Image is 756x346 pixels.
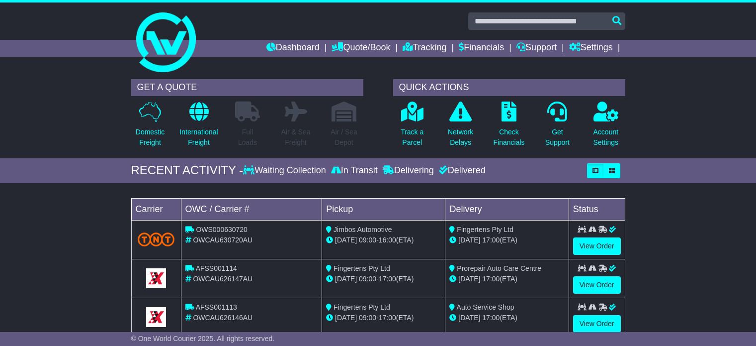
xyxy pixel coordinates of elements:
[573,276,621,294] a: View Order
[235,127,260,148] p: Full Loads
[193,275,252,283] span: OWCAU626147AU
[573,237,621,255] a: View Order
[281,127,310,148] p: Air & Sea Freight
[334,226,392,233] span: Jimbos Automotive
[196,303,237,311] span: AFSS001113
[196,226,248,233] span: OWS000630720
[196,264,237,272] span: AFSS001114
[359,314,376,322] span: 09:00
[449,274,564,284] div: (ETA)
[243,165,328,176] div: Waiting Collection
[545,101,570,153] a: GetSupport
[436,165,486,176] div: Delivered
[136,127,165,148] p: Domestic Freight
[131,198,181,220] td: Carrier
[494,127,525,148] p: Check Financials
[131,163,244,178] div: RECENT ACTIVITY -
[573,315,621,333] a: View Order
[179,127,218,148] p: International Freight
[359,275,376,283] span: 09:00
[380,165,436,176] div: Delivering
[326,313,441,323] div: - (ETA)
[359,236,376,244] span: 09:00
[138,232,175,246] img: TNT_Domestic.png
[493,101,525,153] a: CheckFinancials
[335,314,357,322] span: [DATE]
[335,236,357,244] span: [DATE]
[403,40,446,57] a: Tracking
[146,268,166,288] img: GetCarrierServiceLogo
[331,127,357,148] p: Air / Sea Depot
[179,101,218,153] a: InternationalFreight
[379,314,396,322] span: 17:00
[447,101,474,153] a: NetworkDelays
[335,275,357,283] span: [DATE]
[516,40,557,57] a: Support
[379,236,396,244] span: 16:00
[379,275,396,283] span: 17:00
[457,264,541,272] span: Prorepair Auto Care Centre
[334,303,390,311] span: Fingertens Pty Ltd
[457,226,513,233] span: Fingertens Pty Ltd
[393,79,625,96] div: QUICK ACTIONS
[401,127,423,148] p: Track a Parcel
[569,40,613,57] a: Settings
[569,198,625,220] td: Status
[458,314,480,322] span: [DATE]
[326,274,441,284] div: - (ETA)
[131,335,275,343] span: © One World Courier 2025. All rights reserved.
[400,101,424,153] a: Track aParcel
[482,314,500,322] span: 17:00
[332,40,390,57] a: Quote/Book
[146,307,166,327] img: GetCarrierServiceLogo
[482,275,500,283] span: 17:00
[449,313,564,323] div: (ETA)
[449,235,564,245] div: (ETA)
[457,303,514,311] span: Auto Service Shop
[593,101,619,153] a: AccountSettings
[266,40,320,57] a: Dashboard
[448,127,473,148] p: Network Delays
[459,40,504,57] a: Financials
[181,198,322,220] td: OWC / Carrier #
[193,314,252,322] span: OWCAU626146AU
[326,235,441,245] div: - (ETA)
[593,127,619,148] p: Account Settings
[458,275,480,283] span: [DATE]
[545,127,570,148] p: Get Support
[131,79,363,96] div: GET A QUOTE
[334,264,390,272] span: Fingertens Pty Ltd
[445,198,569,220] td: Delivery
[482,236,500,244] span: 17:00
[329,165,380,176] div: In Transit
[193,236,252,244] span: OWCAU630720AU
[322,198,445,220] td: Pickup
[135,101,165,153] a: DomesticFreight
[458,236,480,244] span: [DATE]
